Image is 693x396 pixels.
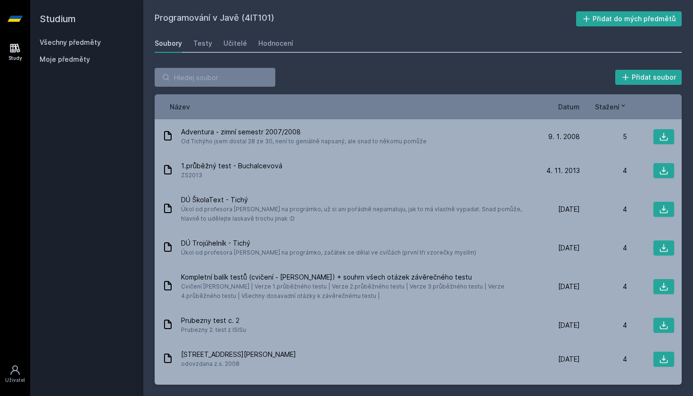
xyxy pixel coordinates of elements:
[223,34,247,53] a: Učitelé
[558,355,580,364] span: [DATE]
[193,34,212,53] a: Testy
[155,68,275,87] input: Hledej soubor
[580,282,627,291] div: 4
[615,70,682,85] button: Přidat soubor
[155,11,576,26] h2: Programování v Javě (4IT101)
[181,282,529,301] span: Cvičení [PERSON_NAME] | Verze 1.průběžného testu | Verze 2.průběžného testu | Verze 3.průběžného ...
[558,243,580,253] span: [DATE]
[181,195,529,205] span: DÚ ŠkolaText - Tichý
[181,205,529,223] span: Úkol od profesora [PERSON_NAME] na prográmko, už si ani pořádně nepamatuju, jak to má vlastně vyp...
[181,248,476,257] span: Úkol od profesora [PERSON_NAME] na prográmko, začátek se dělal ve cvíčách (první tři vzorečky mys...
[2,38,28,66] a: Study
[595,102,627,112] button: Stažení
[258,34,293,53] a: Hodnocení
[258,39,293,48] div: Hodnocení
[181,171,282,180] span: ZS2013
[181,137,427,146] span: Od Tichýho jsem dostal 28 ze 30, není to geniálně napsaný, ale snad to někomu pomůže
[548,132,580,141] span: 9. 1. 2008
[558,205,580,214] span: [DATE]
[580,243,627,253] div: 4
[223,39,247,48] div: Učitelé
[181,272,529,282] span: Kompletní balík testů (cvičení - [PERSON_NAME]) + souhrn všech otázek závěrečného testu
[181,316,246,325] span: Prubezny test c. 2
[558,321,580,330] span: [DATE]
[181,161,282,171] span: 1.průběžný test - Buchalcevová
[576,11,682,26] button: Přidat do mých předmětů
[170,102,190,112] button: Název
[580,166,627,175] div: 4
[181,359,296,369] span: odovzdana z.s. 2008
[181,127,427,137] span: Adventura - zimní semestr 2007/2008
[181,350,296,359] span: [STREET_ADDRESS][PERSON_NAME]
[580,321,627,330] div: 4
[558,102,580,112] button: Datum
[580,355,627,364] div: 4
[181,384,244,393] span: Trojúhelníky
[181,325,246,335] span: Prubezny 2. test z ISISu
[8,55,22,62] div: Study
[2,360,28,388] a: Uživatel
[155,39,182,48] div: Soubory
[40,55,90,64] span: Moje předměty
[558,282,580,291] span: [DATE]
[595,102,619,112] span: Stažení
[580,132,627,141] div: 5
[40,38,101,46] a: Všechny předměty
[580,205,627,214] div: 4
[155,34,182,53] a: Soubory
[193,39,212,48] div: Testy
[5,377,25,384] div: Uživatel
[181,239,476,248] span: DÚ Trojúhelník - Tichý
[546,166,580,175] span: 4. 11. 2013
